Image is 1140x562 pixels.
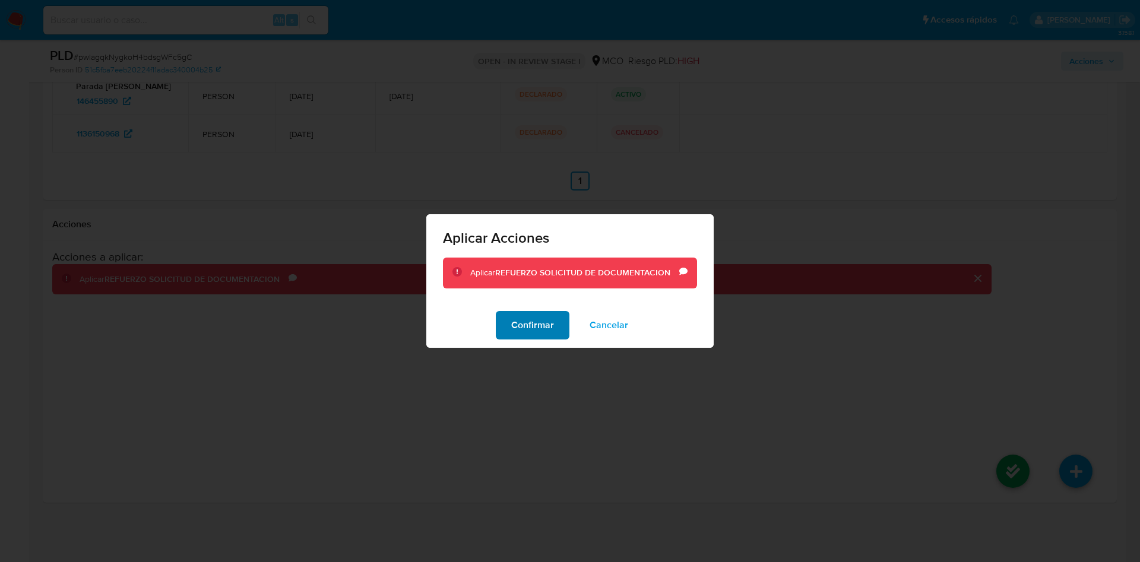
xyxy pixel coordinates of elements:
span: Confirmar [511,312,554,338]
button: Confirmar [496,311,569,339]
span: Aplicar Acciones [443,231,697,245]
button: Cancelar [574,311,644,339]
span: Cancelar [590,312,628,338]
b: REFUERZO SOLICITUD DE DOCUMENTACION [495,266,670,278]
div: Aplicar [470,267,679,279]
